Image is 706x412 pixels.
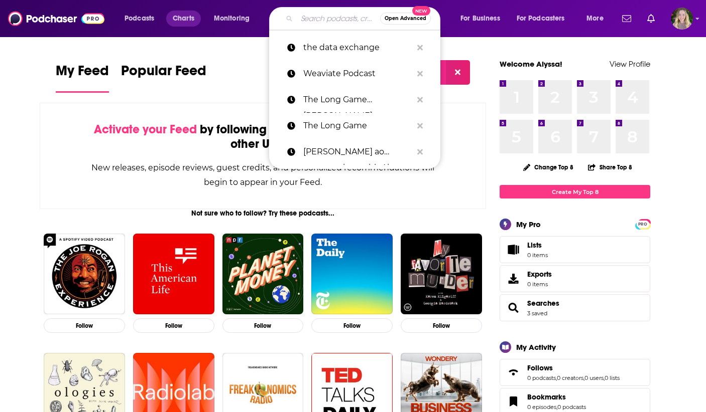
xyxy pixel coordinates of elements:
a: Popular Feed [121,62,206,93]
div: by following Podcasts, Creators, Lists, and other Users! [90,122,435,151]
a: Searches [527,299,559,308]
img: Podchaser - Follow, Share and Rate Podcasts [8,9,104,28]
a: Weaviate Podcast [269,61,440,87]
p: alejandro ao conversations with Ai engineers [303,139,412,165]
button: open menu [117,11,167,27]
a: The Long Game [PERSON_NAME] [269,87,440,113]
a: Show notifications dropdown [643,10,659,27]
img: My Favorite Murder with Karen Kilgariff and Georgia Hardstark [401,234,482,315]
span: , [556,403,557,410]
a: Welcome Alyssa! [500,59,562,69]
span: , [583,374,584,381]
span: , [556,374,557,381]
span: For Business [460,12,500,26]
span: 0 items [527,252,548,259]
button: Open AdvancedNew [380,13,431,25]
img: This American Life [133,234,214,315]
button: Show profile menu [671,8,693,30]
p: The Long Game [303,113,412,139]
a: Follows [527,363,620,372]
span: Open Advanced [385,16,426,21]
div: Not sure who to follow? Try these podcasts... [40,209,486,218]
button: Follow [44,318,125,333]
button: open menu [579,11,616,27]
div: Search podcasts, credits, & more... [279,7,450,30]
div: My Activity [516,342,556,352]
img: User Profile [671,8,693,30]
span: Activate your Feed [94,122,197,137]
a: PRO [637,220,649,228]
span: 0 items [527,281,552,288]
span: , [604,374,605,381]
span: Charts [173,12,194,26]
a: Lists [500,236,650,263]
a: Searches [503,301,523,315]
a: Exports [500,265,650,292]
div: New releases, episode reviews, guest credits, and personalized recommendations will begin to appe... [90,160,435,189]
div: My Pro [516,220,541,229]
span: Podcasts [125,12,154,26]
button: Follow [133,318,214,333]
span: Follows [527,363,553,372]
a: Create My Top 8 [500,185,650,198]
span: For Podcasters [517,12,565,26]
button: open menu [453,11,513,27]
span: My Feed [56,62,109,85]
span: Exports [527,270,552,279]
a: The Long Game [269,113,440,139]
span: Logged in as lauren19365 [671,8,693,30]
a: Bookmarks [503,394,523,408]
span: Popular Feed [121,62,206,85]
a: Bookmarks [527,392,586,401]
span: Exports [503,272,523,286]
p: the data exchange [303,35,412,61]
img: The Daily [311,234,393,315]
span: Lists [527,241,542,250]
a: [PERSON_NAME] ao conversations with Ai engineers [269,139,440,165]
img: The Joe Rogan Experience [44,234,125,315]
img: Planet Money [222,234,304,315]
button: Follow [222,318,304,333]
p: The Long Game elijah [303,87,412,113]
a: 3 saved [527,310,547,317]
button: Follow [401,318,482,333]
a: Follows [503,365,523,379]
a: View Profile [610,59,650,69]
span: Follows [500,359,650,386]
a: Show notifications dropdown [618,10,635,27]
a: Charts [166,11,200,27]
button: Change Top 8 [517,161,579,173]
a: 0 episodes [527,403,556,410]
span: Monitoring [214,12,250,26]
p: Weaviate Podcast [303,61,412,87]
input: Search podcasts, credits, & more... [297,11,380,27]
button: Share Top 8 [587,157,633,177]
span: PRO [637,221,649,228]
a: 0 podcasts [557,403,586,410]
a: 0 users [584,374,604,381]
span: Bookmarks [527,392,566,401]
span: More [586,12,604,26]
a: 0 podcasts [527,374,556,381]
span: Searches [500,294,650,321]
a: the data exchange [269,35,440,61]
button: open menu [207,11,263,27]
a: 0 lists [605,374,620,381]
button: Follow [311,318,393,333]
span: Lists [503,243,523,257]
span: New [412,6,430,16]
button: open menu [510,11,579,27]
span: Lists [527,241,548,250]
a: My Feed [56,62,109,93]
a: 0 creators [557,374,583,381]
